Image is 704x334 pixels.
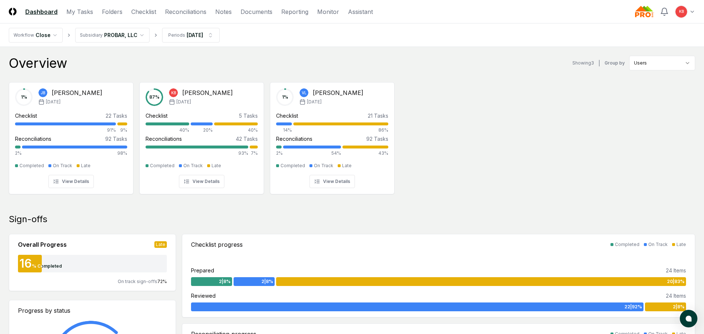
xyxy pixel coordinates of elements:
span: 22 | 92 % [624,304,642,310]
a: Checklist progressCompletedOn TrackLatePrepared24 Items2|8%2|8%20|83%Reviewed24 Items22|92%2|8% [182,234,695,318]
a: 87%KB[PERSON_NAME][DATE]Checklist5 Tasks40%20%40%Reconciliations42 Tasks93%7%CompletedOn TrackLat... [139,76,264,194]
label: Group by [605,61,625,65]
div: 91% [15,127,116,133]
button: View Details [48,175,94,188]
div: 98% [22,150,127,157]
div: Completed [280,162,305,169]
span: 2 | 8 % [673,304,685,310]
span: [DATE] [176,99,191,105]
span: On track sign-offs [118,279,157,284]
button: View Details [309,175,355,188]
div: 86% [293,127,388,133]
div: 24 Items [666,292,686,300]
div: On Track [53,162,72,169]
button: Periods[DATE] [162,28,220,43]
a: Notes [215,7,232,16]
div: Reviewed [191,292,216,300]
div: Overall Progress [18,240,67,249]
div: Completed [150,162,175,169]
a: My Tasks [66,7,93,16]
div: 42 Tasks [236,135,258,143]
div: [PERSON_NAME] [182,88,233,97]
a: Documents [241,7,272,16]
a: Assistant [348,7,373,16]
div: 2% [15,150,21,157]
span: KB [679,9,684,14]
span: JB [41,90,45,96]
div: Subsidiary [80,32,103,38]
a: Dashboard [25,7,58,16]
a: 1%JB[PERSON_NAME][DATE]Checklist22 Tasks91%9%Reconciliations92 Tasks2%98%CompletedOn TrackLateVie... [9,76,133,194]
div: 21 Tasks [368,112,388,120]
div: Late [676,241,686,248]
div: On Track [648,241,668,248]
span: [DATE] [46,99,60,105]
div: Prepared [191,267,214,274]
div: 24 Items [666,267,686,274]
div: Late [81,162,91,169]
button: View Details [179,175,224,188]
div: Workflow [14,32,34,38]
span: VL [302,90,307,96]
a: 1%VL[PERSON_NAME][DATE]Checklist21 Tasks14%86%Reconciliations92 Tasks2%54%43%CompletedOn TrackLat... [270,76,395,194]
div: 20% [191,127,213,133]
div: Checklist [276,112,298,120]
div: Reconciliations [15,135,51,143]
div: 92 Tasks [105,135,127,143]
div: Sign-offs [9,213,695,225]
button: KB [675,5,688,18]
div: 43% [342,150,388,157]
div: Progress by status [18,306,167,315]
div: 40% [214,127,258,133]
a: Reporting [281,7,308,16]
div: 2% [276,150,282,157]
span: 2 | 8 % [261,278,273,285]
div: 5 Tasks [239,112,258,120]
span: 2 | 8 % [219,278,231,285]
div: Reconciliations [146,135,182,143]
div: Reconciliations [276,135,312,143]
div: Periods [168,32,185,38]
span: KB [171,90,176,96]
div: 7% [250,150,258,157]
div: Showing 3 [572,60,594,66]
div: Checklist [146,112,168,120]
div: Late [212,162,221,169]
div: 54% [283,150,341,157]
div: 9% [117,127,127,133]
div: 14% [276,127,292,133]
div: 40% [146,127,189,133]
div: [DATE] [187,31,203,39]
div: | [598,59,600,67]
div: [PERSON_NAME] [313,88,363,97]
div: Completed [615,241,639,248]
img: Probar logo [635,6,654,18]
span: [DATE] [307,99,322,105]
div: Late [342,162,352,169]
div: On Track [183,162,203,169]
div: Checklist [15,112,37,120]
div: On Track [314,162,333,169]
a: Folders [102,7,122,16]
div: Late [154,241,167,248]
div: Overview [9,56,67,70]
div: Completed [19,162,44,169]
button: atlas-launcher [680,310,697,327]
a: Monitor [317,7,339,16]
a: Reconciliations [165,7,206,16]
div: % Completed [32,263,62,269]
a: Checklist [131,7,156,16]
div: 22 Tasks [106,112,127,120]
div: 16 [18,258,32,269]
div: Checklist progress [191,240,243,249]
div: [PERSON_NAME] [52,88,102,97]
nav: breadcrumb [9,28,220,43]
div: 93% [146,150,248,157]
div: 92 Tasks [366,135,388,143]
span: 20 | 83 % [667,278,685,285]
img: Logo [9,8,16,15]
span: 72 % [157,279,167,284]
